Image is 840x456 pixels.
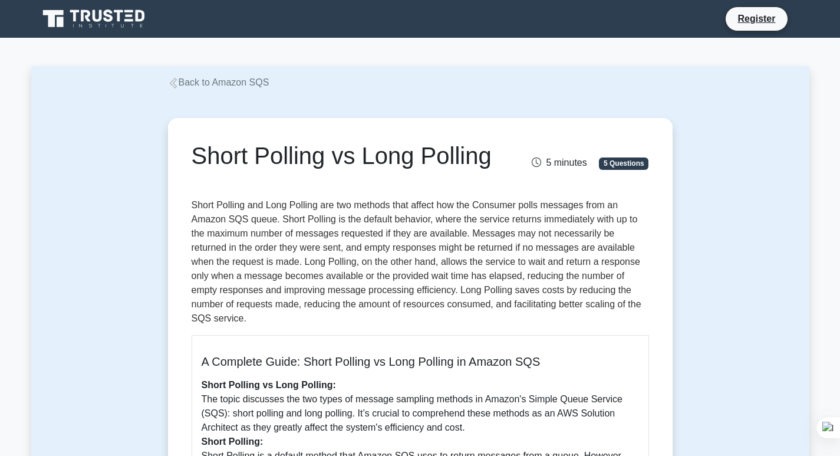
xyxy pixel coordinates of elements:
[202,355,639,369] h5: A Complete Guide: Short Polling vs Long Polling in Amazon SQS
[202,380,336,390] b: Short Polling vs Long Polling:
[202,437,263,447] b: Short Polling:
[192,142,492,170] h1: Short Polling vs Long Polling
[599,158,648,169] span: 5 Questions
[730,11,782,26] a: Register
[192,198,649,326] p: Short Polling and Long Polling are two methods that affect how the Consumer polls messages from a...
[532,158,587,168] span: 5 minutes
[168,77,269,87] a: Back to Amazon SQS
